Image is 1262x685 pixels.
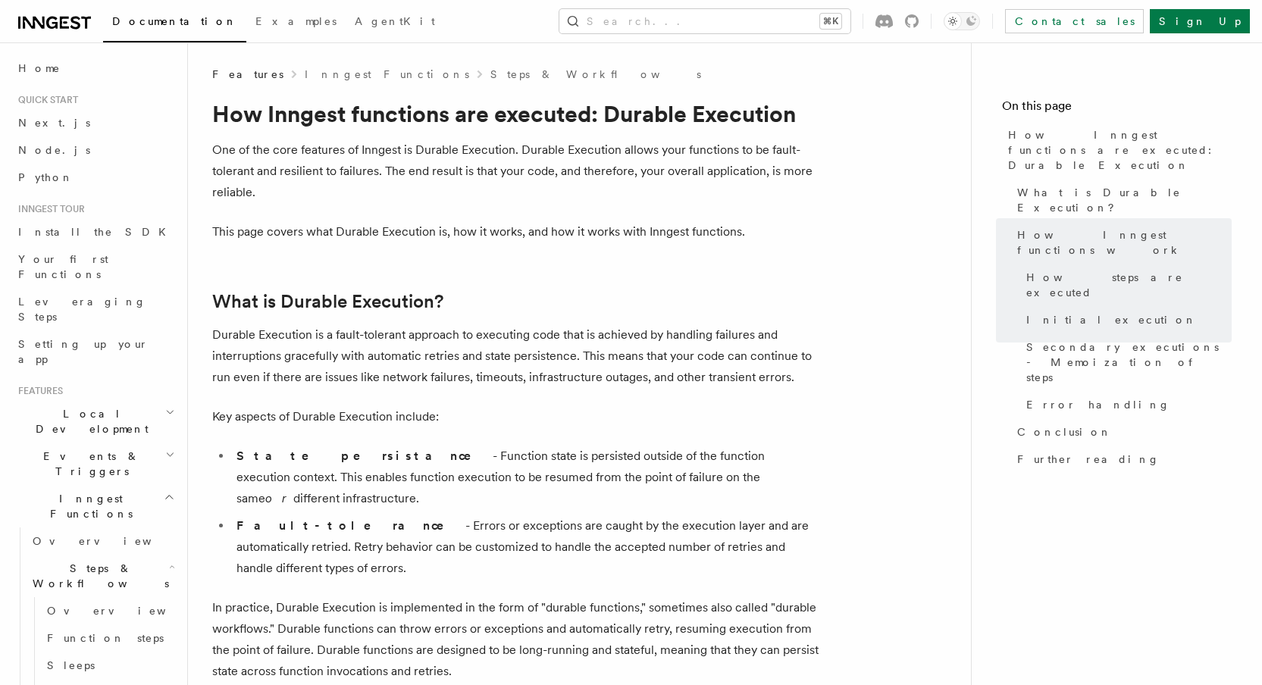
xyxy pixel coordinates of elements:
[1026,270,1232,300] span: How steps are executed
[559,9,850,33] button: Search...⌘K
[490,67,701,82] a: Steps & Workflows
[47,632,164,644] span: Function steps
[212,221,819,242] p: This page covers what Durable Execution is, how it works, and how it works with Inngest functions.
[1008,127,1232,173] span: How Inngest functions are executed: Durable Execution
[255,15,337,27] span: Examples
[1011,418,1232,446] a: Conclusion
[18,144,90,156] span: Node.js
[236,518,465,533] strong: Fault-tolerance
[1026,339,1232,385] span: Secondary executions - Memoization of steps
[212,67,283,82] span: Features
[12,246,178,288] a: Your first Functions
[232,446,819,509] li: - Function state is persisted outside of the function execution context. This enables function ex...
[12,94,78,106] span: Quick start
[47,605,203,617] span: Overview
[12,385,63,397] span: Features
[212,139,819,203] p: One of the core features of Inngest is Durable Execution. Durable Execution allows your functions...
[1017,452,1160,467] span: Further reading
[1017,185,1232,215] span: What is Durable Execution?
[1017,227,1232,258] span: How Inngest functions work
[12,164,178,191] a: Python
[1020,264,1232,306] a: How steps are executed
[1026,312,1197,327] span: Initial execution
[12,449,165,479] span: Events & Triggers
[47,659,95,671] span: Sleeps
[246,5,346,41] a: Examples
[1020,333,1232,391] a: Secondary executions - Memoization of steps
[12,400,178,443] button: Local Development
[355,15,435,27] span: AgentKit
[820,14,841,29] kbd: ⌘K
[18,61,61,76] span: Home
[212,100,819,127] h1: How Inngest functions are executed: Durable Execution
[18,296,146,323] span: Leveraging Steps
[212,291,443,312] a: What is Durable Execution?
[1150,9,1250,33] a: Sign Up
[27,555,178,597] button: Steps & Workflows
[1002,121,1232,179] a: How Inngest functions are executed: Durable Execution
[346,5,444,41] a: AgentKit
[265,491,293,505] em: or
[305,67,469,82] a: Inngest Functions
[232,515,819,579] li: - Errors or exceptions are caught by the execution layer and are automatically retried. Retry beh...
[18,253,108,280] span: Your first Functions
[1026,397,1170,412] span: Error handling
[18,171,74,183] span: Python
[212,406,819,427] p: Key aspects of Durable Execution include:
[944,12,980,30] button: Toggle dark mode
[1011,221,1232,264] a: How Inngest functions work
[1011,446,1232,473] a: Further reading
[41,624,178,652] a: Function steps
[18,226,175,238] span: Install the SDK
[41,652,178,679] a: Sleeps
[1020,306,1232,333] a: Initial execution
[12,406,165,436] span: Local Development
[12,330,178,373] a: Setting up your app
[12,136,178,164] a: Node.js
[1017,424,1112,439] span: Conclusion
[12,109,178,136] a: Next.js
[12,443,178,485] button: Events & Triggers
[236,449,493,463] strong: State persistance
[18,338,149,365] span: Setting up your app
[103,5,246,42] a: Documentation
[212,597,819,682] p: In practice, Durable Execution is implemented in the form of "durable functions," sometimes also ...
[12,218,178,246] a: Install the SDK
[33,535,189,547] span: Overview
[12,485,178,527] button: Inngest Functions
[12,491,164,521] span: Inngest Functions
[1002,97,1232,121] h4: On this page
[1011,179,1232,221] a: What is Durable Execution?
[12,203,85,215] span: Inngest tour
[1005,9,1144,33] a: Contact sales
[27,561,169,591] span: Steps & Workflows
[112,15,237,27] span: Documentation
[18,117,90,129] span: Next.js
[12,288,178,330] a: Leveraging Steps
[12,55,178,82] a: Home
[41,597,178,624] a: Overview
[27,527,178,555] a: Overview
[1020,391,1232,418] a: Error handling
[212,324,819,388] p: Durable Execution is a fault-tolerant approach to executing code that is achieved by handling fai...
